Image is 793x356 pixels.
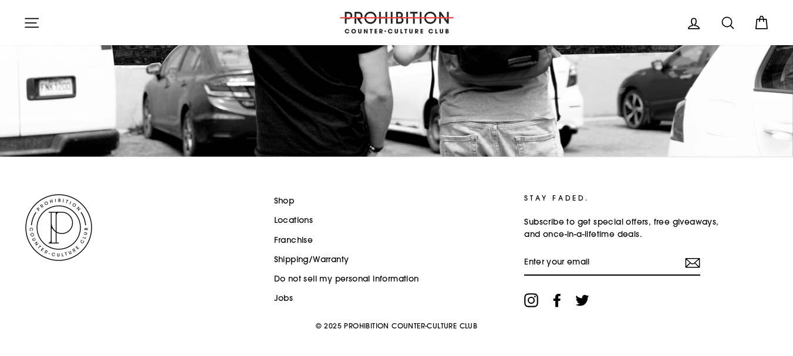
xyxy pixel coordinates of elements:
a: Shipping/Warranty [274,251,349,269]
img: PROHIBITION COUNTER-CULTURE CLUB [338,12,455,33]
img: PROHIBITION COUNTER-CULTURE CLUB [23,192,94,263]
input: Enter your email [524,250,700,276]
a: Jobs [274,290,293,307]
a: Shop [274,192,295,210]
a: Do not sell my personal information [274,270,419,288]
p: STAY FADED. [524,192,727,204]
a: Franchise [274,232,313,249]
p: © 2025 PROHIBITION COUNTER-CULTURE CLUB [23,316,770,336]
p: Subscribe to get special offers, free giveaways, and once-in-a-lifetime deals. [524,216,727,242]
a: Locations [274,212,313,229]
